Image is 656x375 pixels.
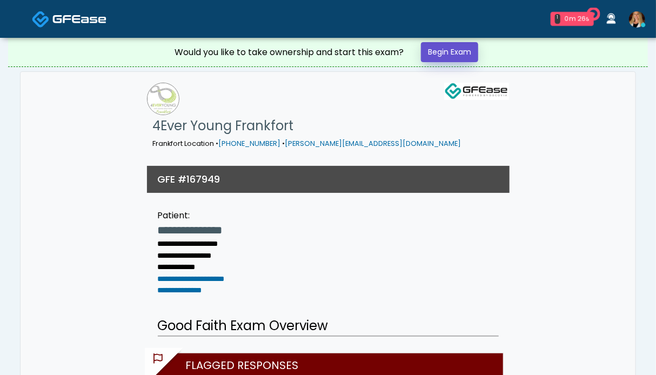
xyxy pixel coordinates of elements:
[152,139,461,148] small: Frankfort Location
[32,1,106,36] a: Docovia
[555,14,560,24] div: 1
[444,83,509,100] img: GFEase Logo
[158,316,499,337] h2: Good Faith Exam Overview
[544,8,600,30] a: 1 0m 26s
[147,83,179,115] img: 4Ever Young Frankfort
[629,11,645,28] img: Meagan Petrek
[282,139,285,148] span: •
[218,139,280,148] a: [PHONE_NUMBER]
[285,139,461,148] a: [PERSON_NAME][EMAIL_ADDRESS][DOMAIN_NAME]
[216,139,218,148] span: •
[565,14,590,24] div: 0m 26s
[158,209,259,222] div: Patient:
[32,10,50,28] img: Docovia
[421,42,478,62] a: Begin Exam
[52,14,106,24] img: Docovia
[175,46,404,59] div: Would you like to take ownership and start this exam?
[158,172,220,186] h3: GFE #167949
[152,115,461,137] h1: 4Ever Young Frankfort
